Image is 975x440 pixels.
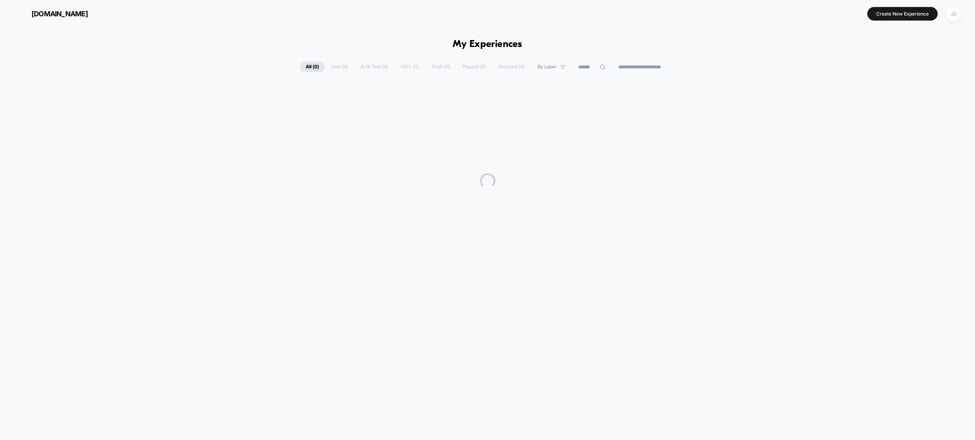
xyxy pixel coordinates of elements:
[32,10,88,18] span: [DOMAIN_NAME]
[943,6,963,22] button: JJ
[946,6,961,21] div: JJ
[453,39,522,50] h1: My Experiences
[300,62,325,72] span: All ( 0 )
[867,7,938,21] button: Create New Experience
[12,7,90,20] button: [DOMAIN_NAME]
[537,64,556,70] span: By Label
